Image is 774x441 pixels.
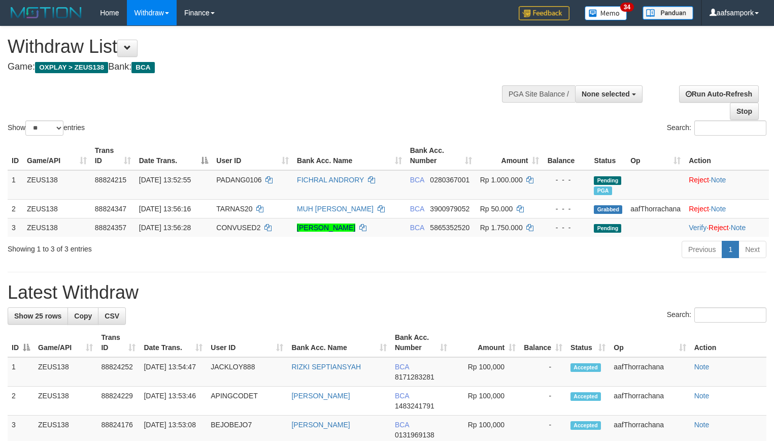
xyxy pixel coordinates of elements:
td: · · [685,218,769,237]
span: Accepted [570,421,601,430]
th: Bank Acc. Name: activate to sort column ascending [293,141,406,170]
span: [DATE] 13:52:55 [139,176,191,184]
span: Accepted [570,392,601,401]
a: [PERSON_NAME] [291,421,350,429]
span: Accepted [570,363,601,372]
th: Action [685,141,769,170]
img: panduan.png [643,6,693,20]
th: Balance [543,141,590,170]
span: Copy 0131969138 to clipboard [395,431,434,439]
td: - [520,387,566,416]
span: Copy 5865352520 to clipboard [430,224,469,232]
img: MOTION_logo.png [8,5,85,20]
span: 88824357 [95,224,126,232]
span: None selected [582,90,630,98]
input: Search: [694,120,766,136]
td: 3 [8,218,23,237]
td: [DATE] 13:54:47 [140,357,207,387]
span: OXPLAY > ZEUS138 [35,62,108,73]
span: 88824215 [95,176,126,184]
th: Date Trans.: activate to sort column descending [135,141,213,170]
td: aafThorrachana [626,199,685,218]
th: ID: activate to sort column descending [8,328,34,357]
div: - - - [547,204,586,214]
td: 2 [8,199,23,218]
td: ZEUS138 [34,387,97,416]
a: 1 [722,241,739,258]
td: JACKLOY888 [207,357,287,387]
span: Show 25 rows [14,312,61,320]
td: · [685,199,769,218]
td: 1 [8,357,34,387]
a: FICHRAL ANDRORY [297,176,364,184]
span: Copy 8171283281 to clipboard [395,373,434,381]
span: CONVUSED2 [216,224,260,232]
a: [PERSON_NAME] [297,224,355,232]
span: Rp 1.750.000 [480,224,523,232]
h1: Latest Withdraw [8,282,766,303]
label: Search: [667,307,766,323]
a: Run Auto-Refresh [679,85,759,103]
span: BCA [395,421,409,429]
span: BCA [410,205,424,213]
span: 88824347 [95,205,126,213]
span: BCA [131,62,154,73]
a: Reject [689,176,709,184]
a: RIZKI SEPTIANSYAH [291,363,361,371]
span: Marked by aafsolysreylen [594,186,612,195]
span: TARNAS20 [216,205,252,213]
span: BCA [410,224,424,232]
td: ZEUS138 [23,218,91,237]
h4: Game: Bank: [8,62,506,72]
h1: Withdraw List [8,37,506,57]
td: - [520,357,566,387]
th: Bank Acc. Number: activate to sort column ascending [406,141,476,170]
span: Pending [594,224,621,233]
a: Verify [689,224,706,232]
a: MUH [PERSON_NAME] [297,205,374,213]
span: Rp 1.000.000 [480,176,523,184]
td: 88824229 [97,387,140,416]
th: Game/API: activate to sort column ascending [23,141,91,170]
th: User ID: activate to sort column ascending [207,328,287,357]
a: Copy [68,307,98,325]
a: Reject [709,224,729,232]
div: - - - [547,223,586,233]
td: APINGCODET [207,387,287,416]
th: Status: activate to sort column ascending [566,328,610,357]
a: Note [694,421,710,429]
select: Showentries [25,120,63,136]
span: Copy [74,312,92,320]
a: CSV [98,307,126,325]
td: aafThorrachana [610,387,690,416]
span: PADANG0106 [216,176,261,184]
label: Search: [667,120,766,136]
th: Trans ID: activate to sort column ascending [97,328,140,357]
a: Note [731,224,746,232]
th: Date Trans.: activate to sort column ascending [140,328,207,357]
a: [PERSON_NAME] [291,392,350,400]
th: Op: activate to sort column ascending [626,141,685,170]
th: Action [690,328,766,357]
a: Stop [730,103,759,120]
span: [DATE] 13:56:16 [139,205,191,213]
img: Feedback.jpg [519,6,569,20]
input: Search: [694,307,766,323]
label: Show entries [8,120,85,136]
span: Pending [594,176,621,185]
a: Reject [689,205,709,213]
th: Amount: activate to sort column ascending [476,141,544,170]
th: ID [8,141,23,170]
td: 2 [8,387,34,416]
span: Copy 0280367001 to clipboard [430,176,469,184]
th: User ID: activate to sort column ascending [212,141,293,170]
a: Note [694,392,710,400]
span: CSV [105,312,119,320]
td: Rp 100,000 [451,357,520,387]
th: Trans ID: activate to sort column ascending [91,141,135,170]
a: Show 25 rows [8,307,68,325]
a: Note [711,176,726,184]
td: Rp 100,000 [451,387,520,416]
th: Game/API: activate to sort column ascending [34,328,97,357]
button: None selected [575,85,643,103]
